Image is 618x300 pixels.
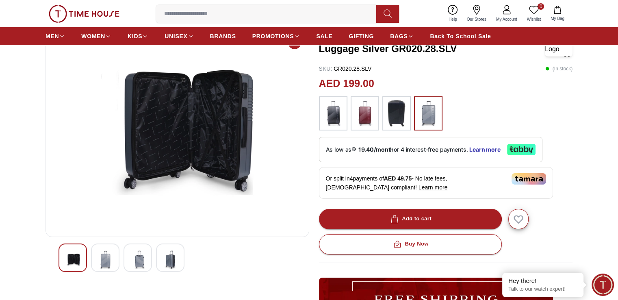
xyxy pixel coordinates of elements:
[49,5,119,23] img: ...
[323,100,343,126] img: ...
[210,29,236,43] a: BRANDS
[430,32,491,40] span: Back To School Sale
[319,65,372,73] p: GR020.28.SLV
[418,100,438,126] img: ...
[319,65,332,72] span: SKU :
[547,15,568,22] span: My Bag
[52,35,302,230] img: Giordano Logo Large 28 Inches Check- Luggage Black GR020.28.BLK
[316,32,332,40] span: SALE
[316,29,332,43] a: SALE
[319,209,502,229] button: Add to cart
[65,250,80,269] img: Giordano Logo Large 28 Inches Check- Luggage Black GR020.28.BLK
[389,214,432,224] div: Add to cart
[390,32,408,40] span: BAGS
[592,274,614,296] div: Chat Widget
[130,250,145,269] img: Giordano Logo Large 28 Inches Check- Luggage Black GR020.28.BLK
[252,29,300,43] a: PROMOTIONS
[538,3,544,10] span: 0
[445,16,460,22] span: Help
[319,76,374,91] h2: AED 199.00
[46,32,59,40] span: MEN
[386,100,407,126] img: ...
[252,32,294,40] span: PROMOTIONS
[81,29,111,43] a: WOMEN
[524,16,544,22] span: Wishlist
[355,100,375,126] img: ...
[163,250,178,269] img: Giordano Logo Large 28 Inches Check- Luggage Black GR020.28.BLK
[165,29,193,43] a: UNISEX
[128,29,148,43] a: KIDS
[419,184,448,191] span: Learn more
[349,32,374,40] span: GIFTING
[508,277,577,285] div: Hey there!
[210,32,236,40] span: BRANDS
[319,234,502,254] button: Buy Now
[81,32,105,40] span: WOMEN
[462,3,491,24] a: Our Stores
[546,4,569,23] button: My Bag
[508,286,577,293] p: Talk to our watch expert!
[444,3,462,24] a: Help
[522,3,546,24] a: 0Wishlist
[392,239,428,249] div: Buy Now
[384,175,412,182] span: AED 49.75
[165,32,187,40] span: UNISEX
[319,167,553,199] div: Or split in 4 payments of - No late fees, [DEMOGRAPHIC_DATA] compliant!
[390,29,414,43] a: BAGS
[545,65,572,73] p: ( In stock )
[464,16,490,22] span: Our Stores
[98,250,113,269] img: Giordano Logo Large 28 Inches Check- Luggage Black GR020.28.BLK
[493,16,520,22] span: My Account
[128,32,142,40] span: KIDS
[430,29,491,43] a: Back To School Sale
[46,29,65,43] a: MEN
[512,173,546,185] img: Tamara
[349,29,374,43] a: GIFTING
